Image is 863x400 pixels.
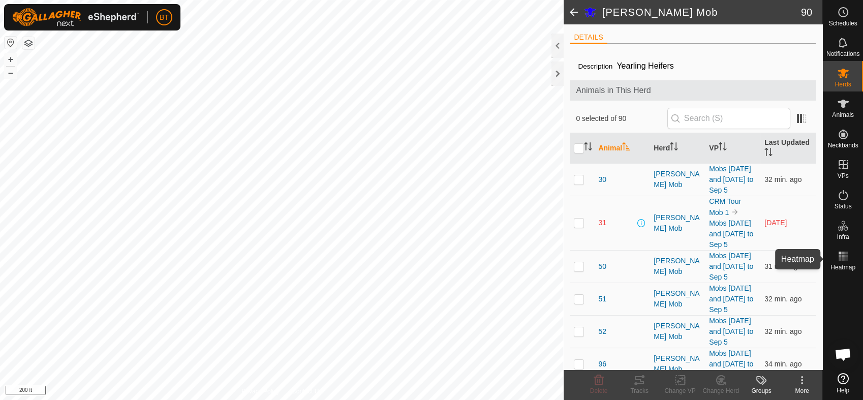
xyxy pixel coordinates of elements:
th: Last Updated [760,133,816,164]
span: 51 [598,294,606,304]
th: Herd [650,133,705,164]
span: Help [837,387,849,393]
li: DETAILS [570,32,607,44]
a: Mobs [DATE] and [DATE] to Sep 5 [709,349,753,379]
span: Infra [837,234,849,240]
button: + [5,53,17,66]
span: Herds [835,81,851,87]
span: 0 selected of 90 [576,113,667,124]
span: Animals [832,112,854,118]
span: Sep 3, 2025, 3:33 PM [764,295,802,303]
button: – [5,67,17,79]
a: Mobs [DATE] and [DATE] to Sep 5 [709,284,753,314]
span: 96 [598,359,606,370]
div: [PERSON_NAME] Mob [654,353,701,375]
h2: [PERSON_NAME] Mob [602,6,801,18]
span: Sep 3, 2025, 3:32 PM [764,360,802,368]
a: Open chat [828,339,858,370]
span: Sep 3, 2025, 3:34 PM [764,327,802,335]
input: Search (S) [667,108,790,129]
button: Map Layers [22,37,35,49]
span: Neckbands [827,142,858,148]
p-sorticon: Activate to sort [764,149,773,158]
div: [PERSON_NAME] Mob [654,212,701,234]
a: Mobs [DATE] and [DATE] to Sep 5 [709,219,753,249]
span: BT [160,12,169,23]
span: 52 [598,326,606,337]
span: Schedules [828,20,857,26]
div: [PERSON_NAME] Mob [654,256,701,277]
th: VP [705,133,760,164]
div: Groups [741,386,782,395]
div: [PERSON_NAME] Mob [654,288,701,310]
a: Help [823,369,863,397]
div: [PERSON_NAME] Mob [654,321,701,342]
span: Animals in This Herd [576,84,810,97]
span: 31 [598,218,606,228]
button: Reset Map [5,37,17,49]
div: More [782,386,822,395]
a: Privacy Policy [241,387,280,396]
span: 50 [598,261,606,272]
a: Contact Us [292,387,322,396]
span: Sep 3, 2025, 3:34 PM [764,175,802,183]
img: Gallagher Logo [12,8,139,26]
a: Mobs [DATE] and [DATE] to Sep 5 [709,317,753,346]
span: Heatmap [830,264,855,270]
a: Mobs [DATE] and [DATE] to Sep 5 [709,252,753,281]
a: Mobs [DATE] and [DATE] to Sep 5 [709,165,753,194]
span: Status [834,203,851,209]
img: to [731,208,739,216]
span: Yearling Heifers [612,57,677,74]
span: Notifications [826,51,859,57]
div: Change VP [660,386,700,395]
p-sorticon: Activate to sort [719,144,727,152]
a: CRM Tour Mob 1 [709,197,741,217]
p-sorticon: Activate to sort [622,144,630,152]
p-sorticon: Activate to sort [670,144,678,152]
p-sorticon: Activate to sort [584,144,592,152]
span: 90 [801,5,812,20]
span: Delete [590,387,608,394]
label: Description [578,63,612,70]
th: Animal [594,133,650,164]
div: Tracks [619,386,660,395]
span: Sep 3, 2025, 3:34 PM [764,262,802,270]
span: VPs [837,173,848,179]
div: [PERSON_NAME] Mob [654,169,701,190]
div: Change Herd [700,386,741,395]
span: Aug 25, 2025, 10:03 AM [764,219,787,227]
span: 30 [598,174,606,185]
